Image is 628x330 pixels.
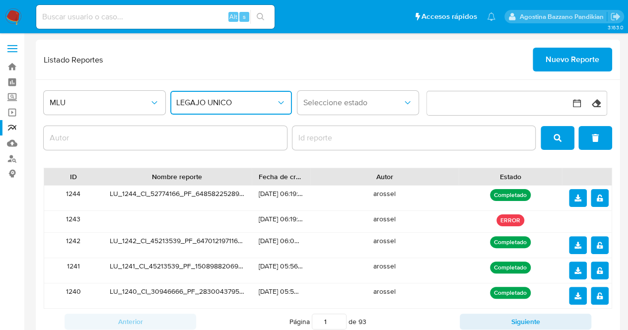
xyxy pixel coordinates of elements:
[421,11,477,22] span: Accesos rápidos
[229,12,237,21] span: Alt
[519,12,607,21] p: agostina.bazzano@mercadolibre.com
[610,11,621,22] a: Salir
[243,12,246,21] span: s
[487,12,495,21] a: Notificaciones
[36,10,275,23] input: Buscar usuario o caso...
[250,10,271,24] button: search-icon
